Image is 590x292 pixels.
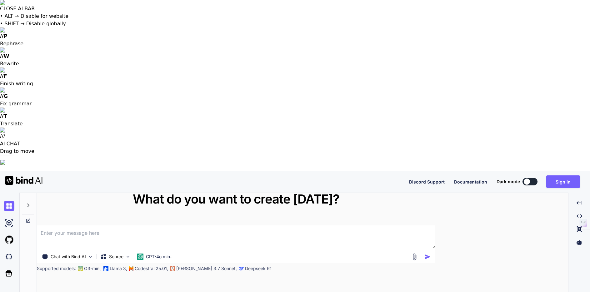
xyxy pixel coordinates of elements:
[454,179,487,185] button: Documentation
[424,254,431,260] img: icon
[411,253,418,260] img: attachment
[454,179,487,184] span: Documentation
[135,265,168,272] p: Codestral 25.01,
[4,218,14,228] img: ai-studio
[37,225,435,249] textarea: To enrich screen reader interactions, please activate Accessibility in Grammarly extension settings
[129,266,133,271] img: Mistral-AI
[5,176,42,185] img: Bind AI
[176,265,237,272] p: [PERSON_NAME] 3.7 Sonnet,
[4,201,14,211] img: chat
[110,265,127,272] p: Llama 3,
[133,191,339,207] span: What do you want to create [DATE]?
[239,266,244,271] img: claude
[109,254,123,260] p: Source
[146,254,172,260] p: GPT-4o min..
[4,234,14,245] img: githubLight
[51,254,86,260] p: Chat with Bind AI
[4,251,14,262] img: darkCloudIdeIcon
[88,254,93,259] img: Pick Tools
[409,179,445,185] button: Discord Support
[84,265,102,272] p: O3-mini,
[78,266,83,271] img: GPT-4
[546,175,580,188] button: Sign in
[137,254,143,260] img: GPT-4o mini
[497,179,520,185] span: Dark mode
[170,266,175,271] img: claude
[125,254,131,259] img: Pick Models
[245,265,272,272] p: Deepseek R1
[103,266,108,271] img: Llama2
[409,179,445,184] span: Discord Support
[37,265,76,272] p: Supported models:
